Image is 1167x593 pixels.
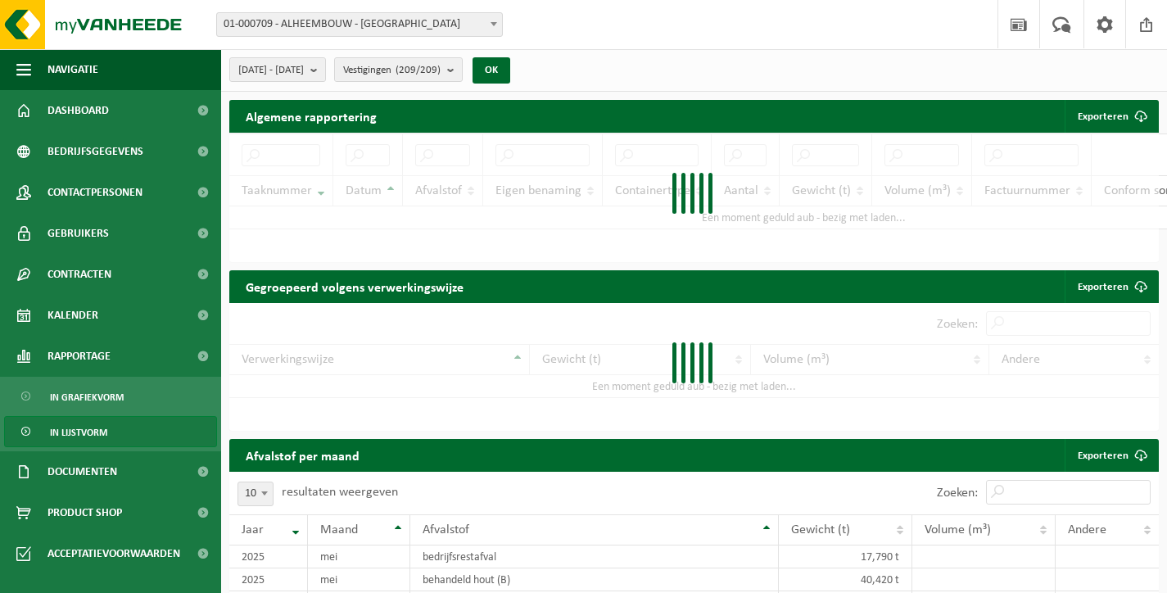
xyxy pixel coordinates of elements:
span: 10 [238,482,273,505]
h2: Algemene rapportering [229,100,393,133]
span: Documenten [47,451,117,492]
span: Dashboard [47,90,109,131]
span: Gewicht (t) [791,523,850,536]
a: In grafiekvorm [4,381,217,412]
td: 17,790 t [779,545,912,568]
a: Exporteren [1065,439,1157,472]
span: 10 [237,482,274,506]
button: [DATE] - [DATE] [229,57,326,82]
td: 40,420 t [779,568,912,591]
span: [DATE] - [DATE] [238,58,304,83]
span: Afvalstof [423,523,469,536]
td: bedrijfsrestafval [410,545,779,568]
a: Exporteren [1065,270,1157,303]
span: Andere [1068,523,1106,536]
td: mei [308,545,410,568]
span: In lijstvorm [50,417,107,448]
span: Jaar [242,523,264,536]
td: mei [308,568,410,591]
span: In grafiekvorm [50,382,124,413]
span: Contracten [47,254,111,295]
button: Exporteren [1065,100,1157,133]
label: resultaten weergeven [282,486,398,499]
span: 01-000709 - ALHEEMBOUW - OOSTNIEUWKERKE [216,12,503,37]
span: Vestigingen [343,58,441,83]
span: Acceptatievoorwaarden [47,533,180,574]
td: 2025 [229,545,308,568]
td: behandeld hout (B) [410,568,779,591]
a: In lijstvorm [4,416,217,447]
h2: Afvalstof per maand [229,439,376,471]
td: 2025 [229,568,308,591]
label: Zoeken: [937,487,978,500]
span: Rapportage [47,336,111,377]
h2: Gegroepeerd volgens verwerkingswijze [229,270,480,302]
count: (209/209) [396,65,441,75]
button: Vestigingen(209/209) [334,57,463,82]
button: OK [473,57,510,84]
span: Product Shop [47,492,122,533]
span: Navigatie [47,49,98,90]
span: Gebruikers [47,213,109,254]
span: Maand [320,523,358,536]
span: Contactpersonen [47,172,142,213]
span: 01-000709 - ALHEEMBOUW - OOSTNIEUWKERKE [217,13,502,36]
span: Bedrijfsgegevens [47,131,143,172]
span: Kalender [47,295,98,336]
span: Volume (m³) [925,523,991,536]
